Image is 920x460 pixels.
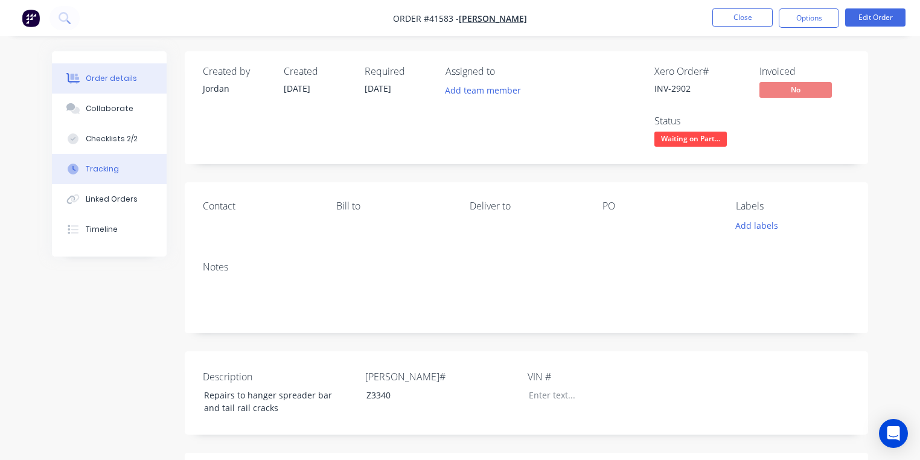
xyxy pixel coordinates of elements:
div: Labels [736,200,850,212]
div: Tracking [86,164,119,174]
div: Repairs to hanger spreader bar and tail rail cracks [194,386,345,417]
span: [DATE] [365,83,391,94]
div: PO [602,200,717,212]
button: Add labels [729,217,785,233]
div: INV-2902 [654,82,745,95]
label: VIN # [528,369,679,384]
a: [PERSON_NAME] [459,13,527,24]
button: Close [712,8,773,27]
div: Linked Orders [86,194,138,205]
button: Tracking [52,154,167,184]
div: Open Intercom Messenger [879,419,908,448]
span: [DATE] [284,83,310,94]
div: Timeline [86,224,118,235]
label: Description [203,369,354,384]
div: Required [365,66,431,77]
button: Add team member [439,82,528,98]
div: Created [284,66,350,77]
div: Z3340 [357,386,508,404]
div: Deliver to [470,200,584,212]
img: Factory [22,9,40,27]
button: Edit Order [845,8,906,27]
button: Linked Orders [52,184,167,214]
span: Waiting on Part... [654,132,727,147]
div: Checklists 2/2 [86,133,138,144]
button: Checklists 2/2 [52,124,167,154]
div: Status [654,115,745,127]
div: Created by [203,66,269,77]
span: No [759,82,832,97]
button: Waiting on Part... [654,132,727,150]
label: [PERSON_NAME]# [365,369,516,384]
div: Collaborate [86,103,133,114]
button: Options [779,8,839,28]
div: Contact [203,200,317,212]
div: Bill to [336,200,450,212]
div: Xero Order # [654,66,745,77]
button: Order details [52,63,167,94]
div: Jordan [203,82,269,95]
button: Collaborate [52,94,167,124]
div: Order details [86,73,137,84]
div: Invoiced [759,66,850,77]
button: Timeline [52,214,167,244]
button: Add team member [446,82,528,98]
div: Notes [203,261,850,273]
div: Assigned to [446,66,566,77]
span: Order #41583 - [393,13,459,24]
